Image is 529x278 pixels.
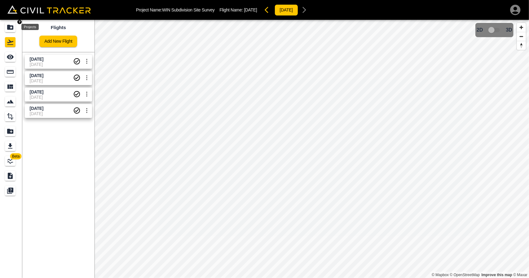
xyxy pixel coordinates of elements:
button: [DATE] [275,4,298,16]
span: 2D [477,27,483,33]
span: 3D [506,27,512,33]
img: Civil Tracker [7,5,91,14]
p: Project Name: WIN Subdivision Site Survey [136,7,215,12]
span: 3D model not uploaded yet [486,24,504,36]
canvas: Map [95,20,529,278]
a: OpenStreetMap [450,273,480,277]
a: Maxar [513,273,527,277]
a: Mapbox [432,273,449,277]
button: Zoom in [517,23,526,32]
p: Flight Name: [219,7,257,12]
div: Projects [21,24,39,30]
button: Reset bearing to north [517,41,526,50]
a: Map feedback [482,273,512,277]
button: Zoom out [517,32,526,41]
span: [DATE] [244,7,257,12]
